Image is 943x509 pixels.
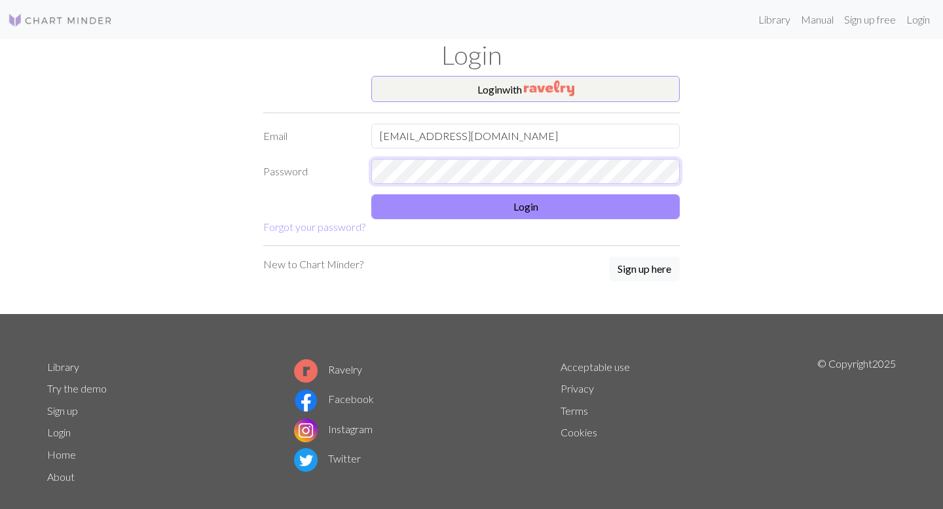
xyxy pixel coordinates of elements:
label: Email [255,124,363,149]
img: Facebook logo [294,389,318,412]
a: Home [47,448,76,461]
a: Library [753,7,796,33]
a: Sign up [47,404,78,417]
button: Loginwith [371,76,680,102]
p: © Copyright 2025 [817,356,896,488]
a: Facebook [294,393,374,405]
p: New to Chart Minder? [263,256,363,272]
a: Twitter [294,452,361,465]
a: About [47,470,75,483]
a: Ravelry [294,363,362,376]
a: Terms [561,404,588,417]
img: Twitter logo [294,448,318,472]
a: Login [901,7,935,33]
label: Password [255,159,363,184]
a: Login [47,426,71,438]
a: Try the demo [47,382,107,395]
button: Sign up here [609,256,680,281]
a: Instagram [294,423,373,435]
img: Instagram logo [294,419,318,442]
button: Login [371,194,680,219]
img: Ravelry logo [294,359,318,383]
img: Logo [8,12,113,28]
a: Forgot your password? [263,220,365,233]
h1: Login [39,39,904,71]
a: Manual [796,7,839,33]
a: Cookies [561,426,597,438]
a: Sign up here [609,256,680,283]
a: Privacy [561,382,594,395]
a: Sign up free [839,7,901,33]
a: Acceptable use [561,360,630,373]
img: Ravelry [524,80,574,96]
a: Library [47,360,79,373]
